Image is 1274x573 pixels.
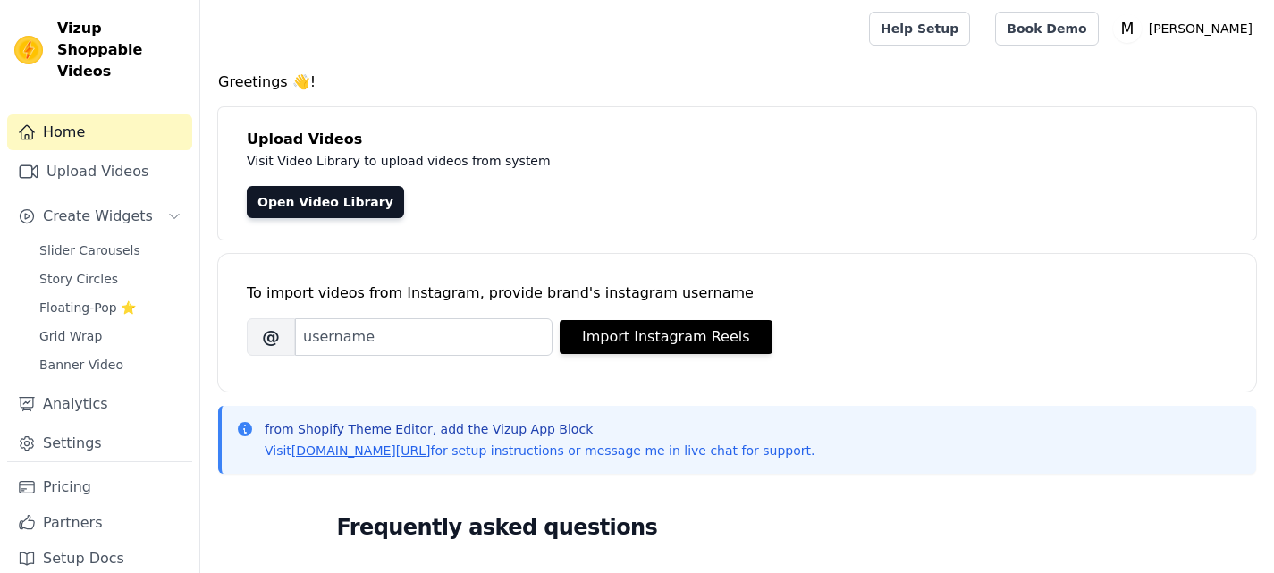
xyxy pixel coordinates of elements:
[7,114,192,150] a: Home
[1113,13,1260,45] button: M [PERSON_NAME]
[39,327,102,345] span: Grid Wrap
[1120,20,1134,38] text: M
[560,320,772,354] button: Import Instagram Reels
[57,18,185,82] span: Vizup Shoppable Videos
[291,443,431,458] a: [DOMAIN_NAME][URL]
[247,282,1228,304] div: To import videos from Instagram, provide brand's instagram username
[7,505,192,541] a: Partners
[265,420,814,438] p: from Shopify Theme Editor, add the Vizup App Block
[39,299,136,316] span: Floating-Pop ⭐
[7,154,192,190] a: Upload Videos
[43,206,153,227] span: Create Widgets
[7,426,192,461] a: Settings
[295,318,553,356] input: username
[995,12,1098,46] a: Book Demo
[29,352,192,377] a: Banner Video
[869,12,970,46] a: Help Setup
[39,241,140,259] span: Slider Carousels
[29,295,192,320] a: Floating-Pop ⭐
[29,266,192,291] a: Story Circles
[247,186,404,218] a: Open Video Library
[29,238,192,263] a: Slider Carousels
[39,356,123,374] span: Banner Video
[247,150,1048,172] p: Visit Video Library to upload videos from system
[14,36,43,64] img: Vizup
[265,442,814,459] p: Visit for setup instructions or message me in live chat for support.
[7,386,192,422] a: Analytics
[337,510,1138,545] h2: Frequently asked questions
[218,72,1256,93] h4: Greetings 👋!
[39,270,118,288] span: Story Circles
[29,324,192,349] a: Grid Wrap
[1142,13,1260,45] p: [PERSON_NAME]
[247,129,1228,150] h4: Upload Videos
[7,198,192,234] button: Create Widgets
[247,318,295,356] span: @
[7,469,192,505] a: Pricing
